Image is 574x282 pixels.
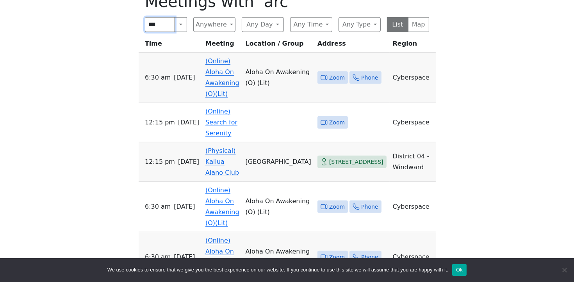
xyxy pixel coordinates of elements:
span: Phone [361,202,378,212]
span: 6:30 AM [145,252,171,262]
a: (Online) Aloha On Awakening (O) (Lit) [205,237,239,277]
input: Search [145,17,175,32]
a: (Online) Search for Serenity [205,108,237,137]
th: Meeting [202,38,242,53]
span: [DATE] [174,201,195,212]
th: Time [139,38,202,53]
button: Ok [452,264,467,276]
span: [STREET_ADDRESS] [329,157,383,167]
th: Location / Group [242,38,314,53]
span: 12:15 PM [145,117,175,128]
span: Phone [361,73,378,83]
span: 6:30 AM [145,72,171,83]
td: District 04 - Windward [390,142,436,182]
td: Aloha On Awakening (O) (Lit) [242,182,314,232]
span: Zoom [329,202,345,212]
span: Zoom [329,252,345,262]
span: Zoom [329,73,345,83]
button: Any Type [339,17,381,32]
span: 12:15 PM [145,156,175,167]
span: [DATE] [174,72,195,83]
a: (Physical) Kailua Alano Club [205,147,239,176]
th: Address [314,38,390,53]
span: [DATE] [174,252,195,262]
button: Any Day [242,17,284,32]
th: Region [390,38,436,53]
a: (Online) Aloha On Awakening (O)(Lit) [205,57,239,98]
span: [DATE] [178,117,199,128]
span: [DATE] [178,156,199,167]
span: No [560,266,568,274]
td: Cyberspace [390,103,436,142]
a: (Online) Aloha On Awakening (O)(Lit) [205,186,239,227]
span: Zoom [329,118,345,128]
button: Search [175,17,187,32]
td: [GEOGRAPHIC_DATA] [242,142,314,182]
span: 6:30 AM [145,201,171,212]
button: Anywhere [193,17,235,32]
td: Cyberspace [390,182,436,232]
td: Aloha On Awakening (O) (Lit) [242,53,314,103]
button: Map [408,17,430,32]
span: We use cookies to ensure that we give you the best experience on our website. If you continue to ... [107,266,448,274]
td: Cyberspace [390,53,436,103]
button: Any Time [290,17,332,32]
span: Phone [361,252,378,262]
button: List [387,17,408,32]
